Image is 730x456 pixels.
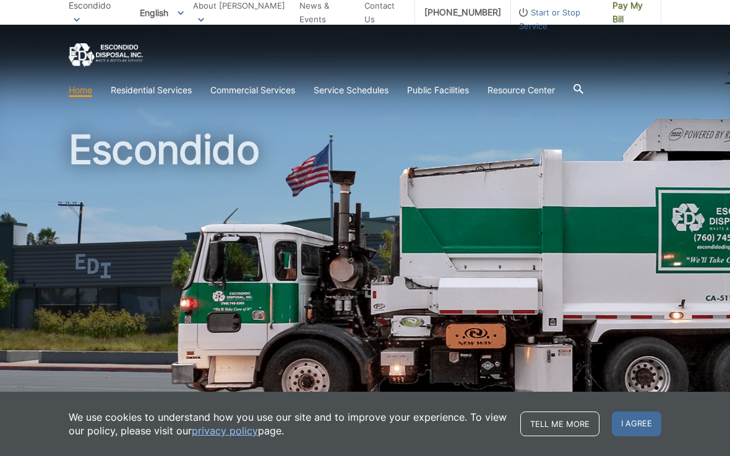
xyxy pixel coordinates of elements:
a: Public Facilities [407,83,469,97]
a: Residential Services [111,83,192,97]
span: I agree [612,412,661,436]
span: English [131,2,193,23]
a: EDCD logo. Return to the homepage. [69,43,143,67]
a: privacy policy [192,424,258,437]
h1: Escondido [69,130,661,401]
a: Home [69,83,92,97]
a: Commercial Services [210,83,295,97]
a: Tell me more [520,412,599,436]
a: Service Schedules [314,83,389,97]
p: We use cookies to understand how you use our site and to improve your experience. To view our pol... [69,410,508,437]
a: Resource Center [487,83,555,97]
